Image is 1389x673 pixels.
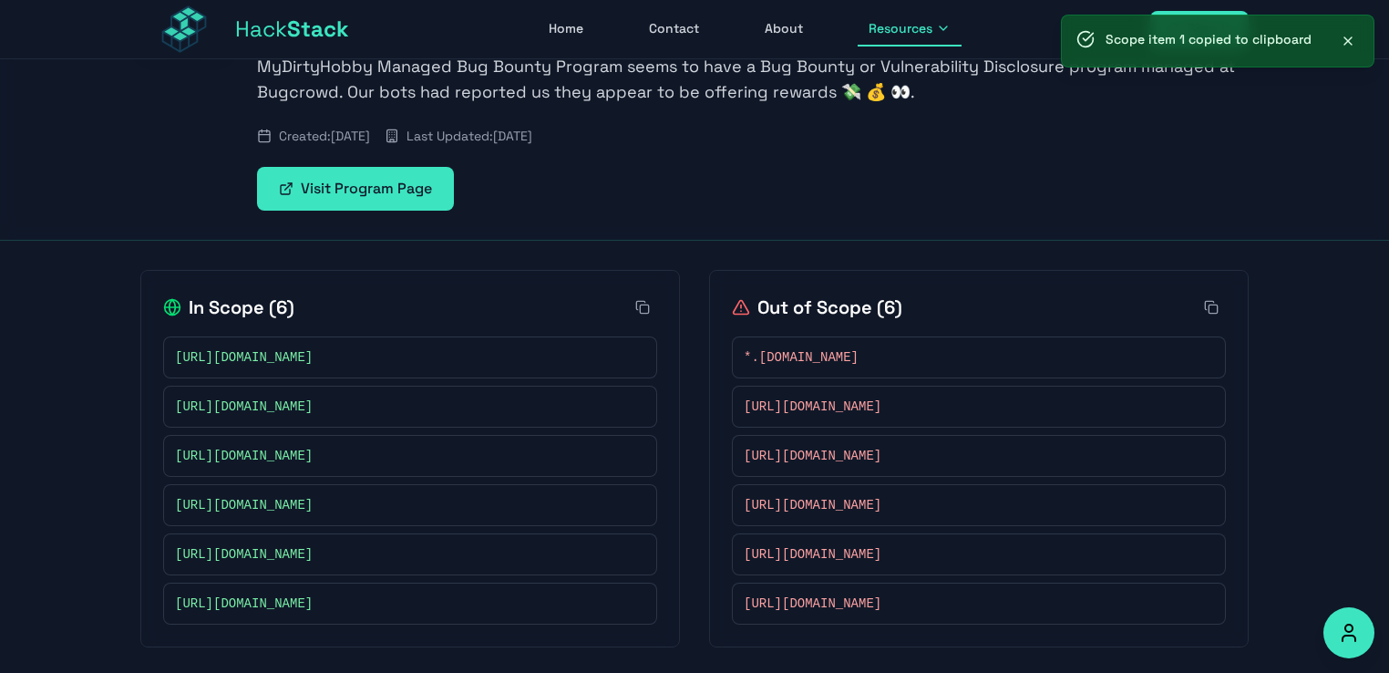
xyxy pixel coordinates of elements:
[858,12,962,47] button: Resources
[1337,30,1359,52] button: Close notification
[1150,11,1249,47] a: Sign In
[538,12,594,47] a: Home
[1106,30,1312,48] p: Scope item 1 copied to clipboard
[279,127,370,145] span: Created: [DATE]
[175,447,313,465] span: [URL][DOMAIN_NAME]
[732,295,902,320] h2: Out of Scope ( 6 )
[1323,607,1374,658] button: Accessibility Options
[628,293,657,322] button: Copy all in-scope items
[744,447,881,465] span: [URL][DOMAIN_NAME]
[638,12,710,47] a: Contact
[175,348,313,367] span: [URL][DOMAIN_NAME]
[744,398,881,416] span: [URL][DOMAIN_NAME]
[744,496,881,514] span: [URL][DOMAIN_NAME]
[754,12,814,47] a: About
[163,295,294,320] h2: In Scope ( 6 )
[744,595,881,613] span: [URL][DOMAIN_NAME]
[869,19,932,37] span: Resources
[744,545,881,564] span: [URL][DOMAIN_NAME]
[744,348,859,367] span: *.[DOMAIN_NAME]
[406,127,532,145] span: Last Updated: [DATE]
[287,15,349,43] span: Stack
[175,496,313,514] span: [URL][DOMAIN_NAME]
[175,398,313,416] span: [URL][DOMAIN_NAME]
[175,545,313,564] span: [URL][DOMAIN_NAME]
[257,54,1249,105] p: MyDirtyHobby Managed Bug Bounty Program seems to have a Bug Bounty or Vulnerability Disclosure pr...
[175,595,313,613] span: [URL][DOMAIN_NAME]
[1197,293,1226,322] button: Copy all out-of-scope items
[235,15,349,44] span: Hack
[257,167,454,211] a: Visit Program Page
